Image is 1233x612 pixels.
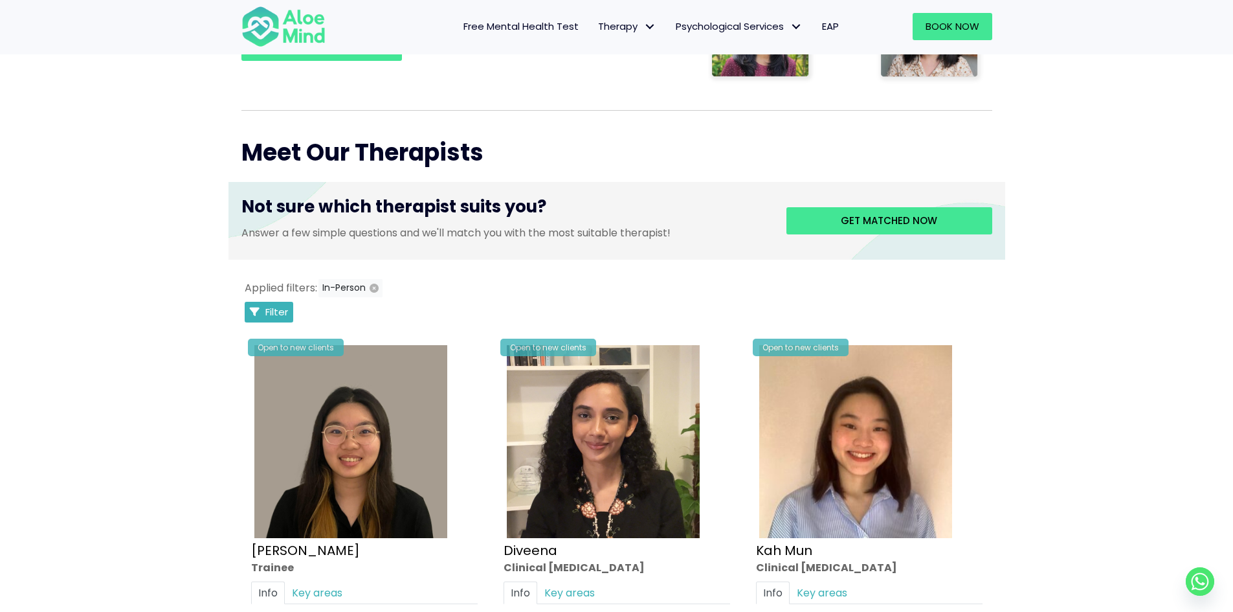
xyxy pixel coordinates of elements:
[666,13,812,40] a: Psychological ServicesPsychological Services: submenu
[756,541,812,560] a: Kah Mun
[251,582,285,604] a: Info
[841,214,937,227] span: Get matched now
[598,19,656,33] span: Therapy
[588,13,666,40] a: TherapyTherapy: submenu
[756,560,983,575] div: Clinical [MEDICAL_DATA]
[1186,567,1214,596] a: Whatsapp
[504,560,730,575] div: Clinical [MEDICAL_DATA]
[265,305,288,319] span: Filter
[463,19,579,33] span: Free Mental Health Test
[641,17,660,36] span: Therapy: submenu
[822,19,839,33] span: EAP
[537,582,602,604] a: Key areas
[254,345,447,538] img: Profile – Xin Yi
[926,19,979,33] span: Book Now
[676,19,803,33] span: Psychological Services
[787,17,806,36] span: Psychological Services: submenu
[756,582,790,604] a: Info
[753,339,849,356] div: Open to new clients
[507,345,700,538] img: IMG_1660 – Diveena Nair
[245,280,317,295] span: Applied filters:
[759,345,952,538] img: Kah Mun-profile-crop-300×300
[342,13,849,40] nav: Menu
[786,207,992,234] a: Get matched now
[812,13,849,40] a: EAP
[913,13,992,40] a: Book Now
[248,339,344,356] div: Open to new clients
[241,195,767,225] h3: Not sure which therapist suits you?
[454,13,588,40] a: Free Mental Health Test
[504,582,537,604] a: Info
[790,582,854,604] a: Key areas
[241,5,326,48] img: Aloe mind Logo
[504,541,557,560] a: Diveena
[241,225,767,240] p: Answer a few simple questions and we'll match you with the most suitable therapist!
[241,136,483,169] span: Meet Our Therapists
[285,582,350,604] a: Key areas
[251,541,360,560] a: [PERSON_NAME]
[245,302,294,323] button: Filter Listings
[318,279,383,297] button: In-Person
[251,560,478,575] div: Trainee
[500,339,596,356] div: Open to new clients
